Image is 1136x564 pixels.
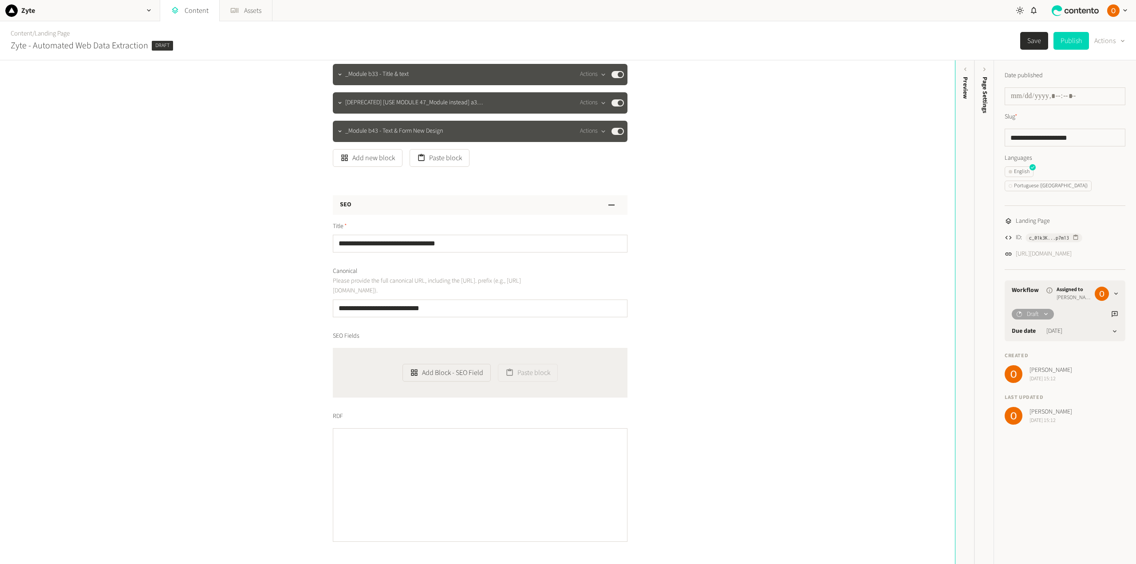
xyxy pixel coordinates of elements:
[1029,407,1072,417] span: [PERSON_NAME]
[580,126,606,137] button: Actions
[21,5,35,16] h2: Zyte
[11,29,32,38] a: Content
[1026,233,1082,242] button: c_01k3K...p7m13
[498,364,558,382] button: Paste block
[35,29,70,38] a: Landing Page
[333,276,535,296] p: Please provide the full canonical URL, including the [URL]. prefix (e.g., [URL][DOMAIN_NAME]).
[1053,32,1089,50] button: Publish
[1005,181,1092,191] button: Portuguese ([GEOGRAPHIC_DATA])
[345,98,485,107] span: [DEPRECATED] [USE MODULE 47_Module instead] a3D - Home Cards New Design
[1012,309,1054,319] button: Draft
[1094,32,1125,50] button: Actions
[333,267,357,276] span: Canonical
[1029,375,1072,383] span: [DATE] 15:12
[333,412,343,421] span: RDF
[1016,217,1050,226] span: Landing Page
[410,149,469,167] button: Paste block
[1005,112,1018,122] label: Slug
[1029,417,1072,425] span: [DATE] 15:12
[1027,310,1039,319] span: Draft
[1005,71,1043,80] label: Date published
[1029,366,1072,375] span: [PERSON_NAME]
[1005,352,1125,360] h4: Created
[345,70,409,79] span: _Module b33 - Title & text
[1012,286,1039,295] a: Workflow
[1029,234,1069,242] span: c_01k3K...p7m13
[402,364,491,382] button: Add Block - SEO Field
[333,222,347,231] span: Title
[1012,327,1036,336] label: Due date
[1107,4,1120,17] img: Ozren Buric
[1016,233,1022,242] span: ID:
[961,77,970,99] div: Preview
[345,126,443,136] span: _Module b43 - Text & Form New Design
[1009,182,1088,190] div: Portuguese ([GEOGRAPHIC_DATA])
[1005,407,1022,425] img: Ozren Buric
[1005,154,1125,163] label: Languages
[1095,287,1109,301] img: Ozren Buric
[1009,168,1029,176] div: English
[32,29,35,38] span: /
[580,98,606,108] button: Actions
[580,69,606,80] button: Actions
[1057,294,1091,302] span: [PERSON_NAME]
[340,200,351,209] h3: SEO
[333,149,402,167] button: Add new block
[1005,365,1022,383] img: Ozren Buric
[980,77,990,113] span: Page Settings
[1005,394,1125,402] h4: Last updated
[1016,249,1072,259] a: [URL][DOMAIN_NAME]
[1046,327,1062,336] time: [DATE]
[1020,32,1048,50] button: Save
[5,4,18,17] img: Zyte
[152,41,173,51] span: Draft
[1005,166,1033,177] button: English
[11,39,148,52] h2: Zyte - Automated Web Data Extraction
[333,331,359,341] span: SEO Fields
[1057,286,1091,294] span: Assigned to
